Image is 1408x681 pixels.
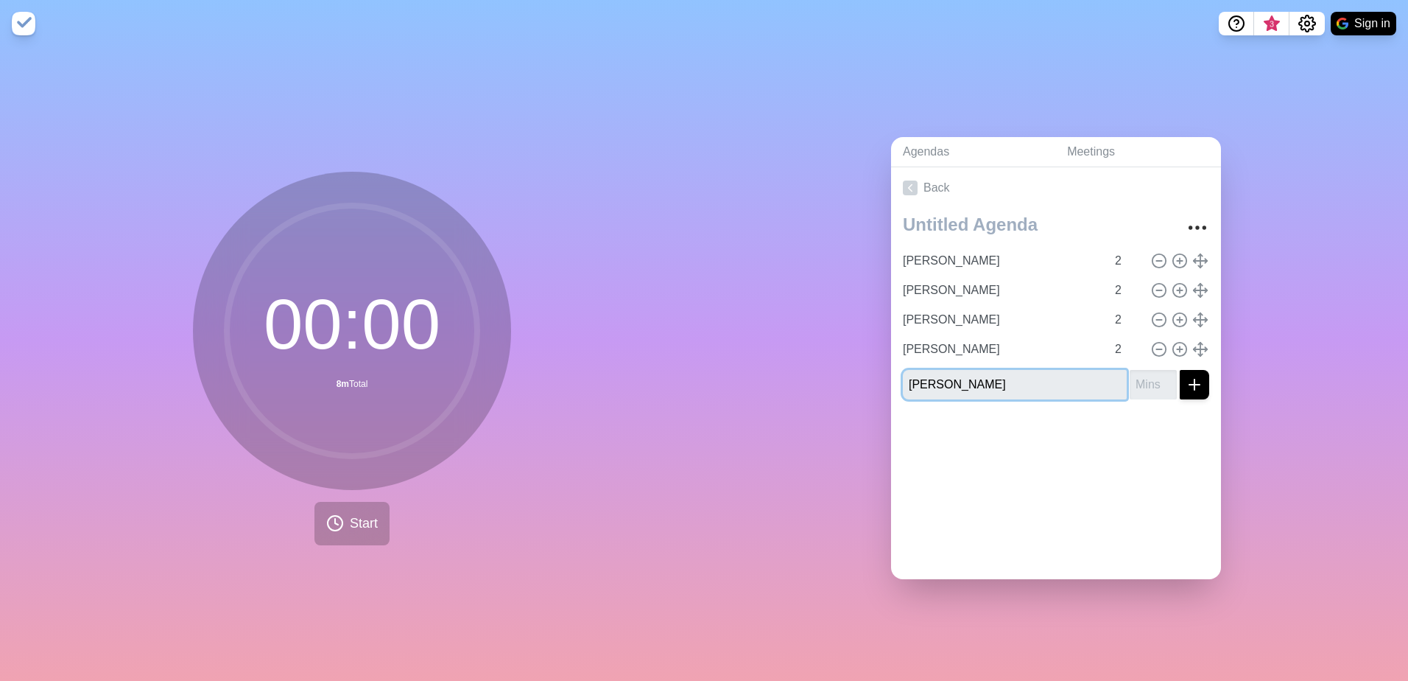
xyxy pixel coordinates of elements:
[891,137,1055,167] a: Agendas
[1130,370,1177,399] input: Mins
[314,502,390,545] button: Start
[1337,18,1348,29] img: google logo
[1109,246,1144,276] input: Mins
[1266,18,1278,30] span: 3
[1331,12,1396,35] button: Sign in
[350,514,378,534] span: Start
[891,167,1221,209] a: Back
[1109,305,1144,335] input: Mins
[1055,137,1221,167] a: Meetings
[1289,12,1325,35] button: Settings
[1109,276,1144,305] input: Mins
[897,305,1106,335] input: Name
[903,370,1127,399] input: Name
[1109,335,1144,364] input: Mins
[1219,12,1254,35] button: Help
[1183,213,1212,242] button: More
[897,246,1106,276] input: Name
[1254,12,1289,35] button: What’s new
[897,276,1106,305] input: Name
[897,335,1106,364] input: Name
[12,12,35,35] img: timeblocks logo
